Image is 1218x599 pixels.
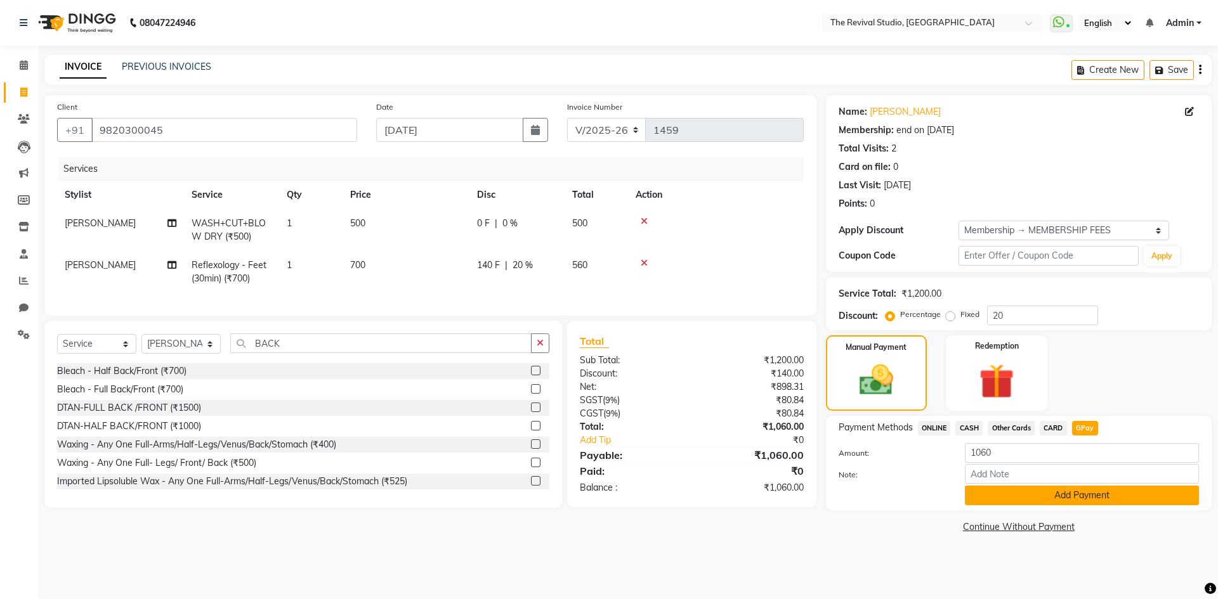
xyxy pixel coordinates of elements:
div: Points: [839,197,867,210]
span: WASH+CUT+BLOW DRY (₹500) [192,217,266,242]
div: ₹0 [691,463,813,479]
button: Create New [1071,60,1144,80]
div: ₹140.00 [691,367,813,380]
span: 0 F [477,217,490,230]
div: Total: [570,420,691,434]
input: Amount [965,443,1199,463]
div: Balance : [570,481,691,494]
span: CASH [955,421,983,435]
span: Other Cards [988,421,1035,435]
span: CARD [1040,421,1067,435]
div: Service Total: [839,287,896,300]
div: Sub Total: [570,354,691,367]
div: Paid: [570,463,691,479]
div: ( ) [570,394,691,407]
span: 560 [572,259,587,271]
th: Price [343,181,469,209]
span: SGST [580,394,603,406]
label: Amount: [829,448,955,459]
div: DTAN-FULL BACK /FRONT (₹1500) [57,401,201,415]
div: Waxing - Any One Full- Legs/ Front/ Back (₹500) [57,456,256,470]
div: Membership: [839,124,894,137]
img: logo [32,5,119,41]
b: 08047224946 [140,5,195,41]
span: | [495,217,497,230]
div: Coupon Code [839,249,959,262]
label: Redemption [975,340,1019,352]
th: Service [184,181,279,209]
a: PREVIOUS INVOICES [122,61,211,72]
label: Percentage [900,309,941,320]
span: 0 % [502,217,518,230]
div: ₹80.84 [691,394,813,407]
div: Discount: [570,367,691,380]
div: Name: [839,105,867,119]
th: Stylist [57,181,184,209]
div: 2 [891,142,896,155]
button: Save [1149,60,1194,80]
div: Bleach - Half Back/Front (₹700) [57,364,187,378]
div: ₹1,060.00 [691,481,813,494]
label: Client [57,101,77,113]
span: 500 [572,217,587,229]
input: Enter Offer / Coupon Code [959,246,1139,266]
div: Payable: [570,448,691,463]
span: Admin [1166,16,1194,30]
span: Reflexology - Feet (30min) (₹700) [192,259,266,284]
div: Card on file: [839,160,891,174]
div: Discount: [839,309,878,323]
div: ₹1,060.00 [691,420,813,434]
th: Qty [279,181,343,209]
div: ₹898.31 [691,380,813,394]
a: [PERSON_NAME] [870,105,941,119]
div: Waxing - Any One Full-Arms/Half-Legs/Venus/Back/Stomach (₹400) [57,438,336,451]
div: Total Visits: [839,142,889,155]
label: Fixed [960,309,979,320]
div: Net: [570,380,691,394]
label: Date [376,101,393,113]
div: 0 [870,197,875,210]
div: 0 [893,160,898,174]
label: Manual Payment [846,342,907,353]
div: Bleach - Full Back/Front (₹700) [57,383,183,396]
div: Apply Discount [839,224,959,237]
input: Add Note [965,464,1199,484]
button: +91 [57,118,93,142]
label: Note: [829,469,955,480]
img: _gift.svg [968,359,1025,403]
span: Payment Methods [839,421,913,434]
span: 1 [287,217,292,229]
div: ₹1,200.00 [691,354,813,367]
span: 9% [605,395,617,405]
a: Continue Without Payment [828,520,1209,534]
input: Search or Scan [230,333,532,353]
span: 9% [606,408,618,418]
span: 1 [287,259,292,271]
div: DTAN-HALF BACK/FRONT (₹1000) [57,420,201,433]
span: ONLINE [918,421,951,435]
img: _cash.svg [849,361,904,399]
div: ₹1,060.00 [691,448,813,463]
div: ₹0 [712,434,813,447]
span: | [505,259,507,272]
div: end on [DATE] [896,124,954,137]
a: INVOICE [60,56,107,79]
a: Add Tip [570,434,712,447]
div: Services [58,157,813,181]
div: ₹80.84 [691,407,813,420]
span: GPay [1072,421,1098,435]
div: [DATE] [884,179,911,192]
label: Invoice Number [567,101,622,113]
div: Last Visit: [839,179,881,192]
div: ₹1,200.00 [901,287,941,300]
span: 500 [350,217,365,229]
th: Disc [469,181,565,209]
span: 140 F [477,259,500,272]
span: [PERSON_NAME] [65,217,136,229]
span: 20 % [513,259,533,272]
span: 700 [350,259,365,271]
button: Apply [1144,247,1180,266]
div: Imported Lipsoluble Wax - Any One Full-Arms/Half-Legs/Venus/Back/Stomach (₹525) [57,475,407,488]
th: Total [565,181,628,209]
span: Total [580,335,609,348]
